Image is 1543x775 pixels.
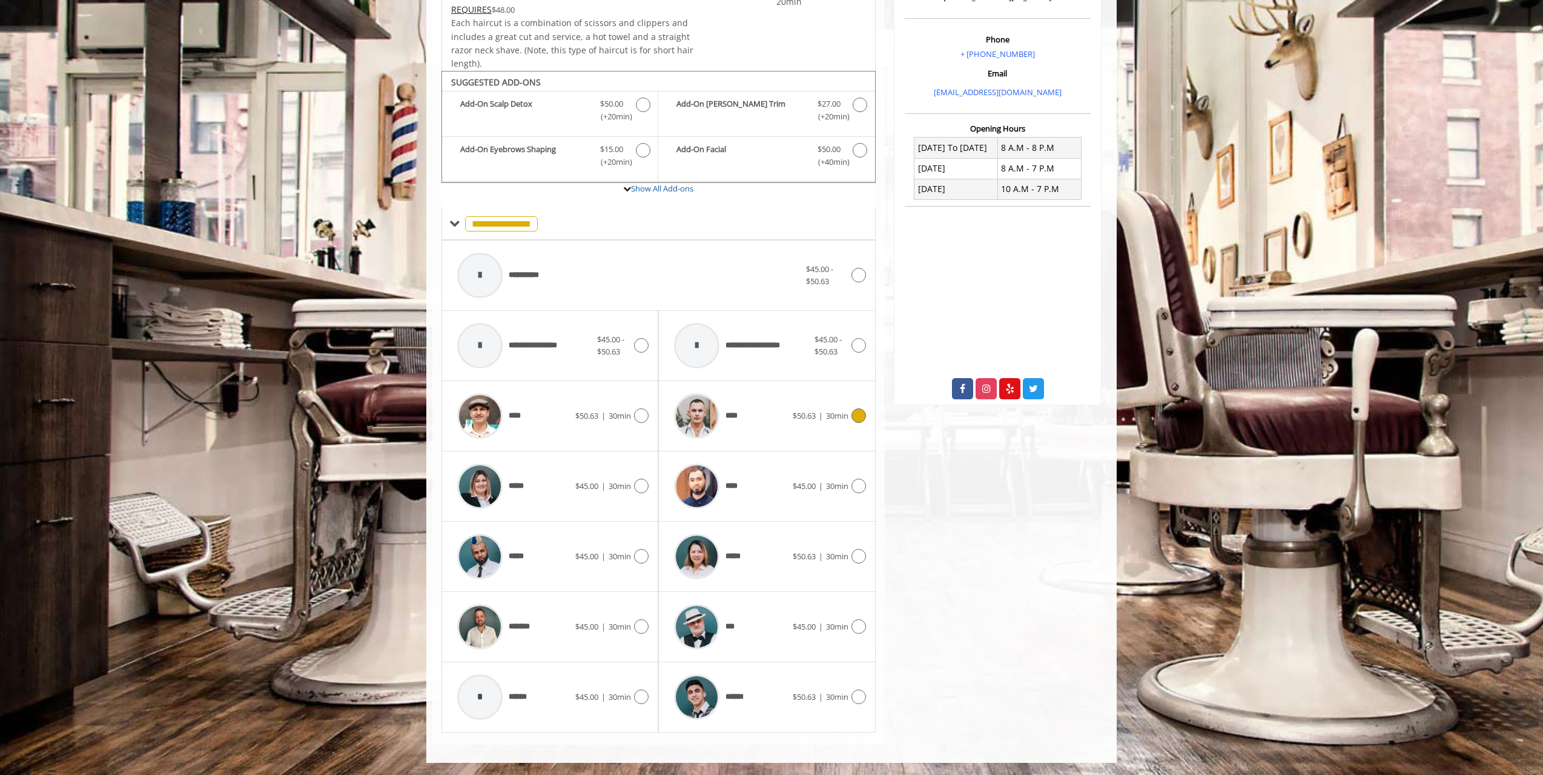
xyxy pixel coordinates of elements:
span: | [819,551,823,562]
span: $27.00 [818,98,841,110]
span: 30min [609,691,631,702]
label: Add-On Eyebrows Shaping [448,143,652,171]
h3: Phone [908,35,1088,44]
h3: Opening Hours [905,124,1091,133]
span: $45.00 [575,551,598,562]
span: $45.00 [793,621,816,632]
span: 30min [826,551,848,562]
td: 10 A.M - 7 P.M [997,179,1081,199]
span: (+20min ) [811,110,847,123]
a: [EMAIL_ADDRESS][DOMAIN_NAME] [934,87,1062,98]
b: Add-On Scalp Detox [460,98,588,123]
span: $50.00 [600,98,623,110]
span: 30min [826,691,848,702]
span: 30min [826,410,848,421]
span: | [601,481,606,491]
span: $50.63 [793,410,816,421]
span: $45.00 [575,621,598,632]
a: Show All Add-ons [631,183,693,194]
span: $45.00 - $50.63 [814,334,842,358]
span: $50.63 [575,410,598,421]
span: $45.00 [575,481,598,491]
b: Add-On [PERSON_NAME] Trim [676,98,805,123]
b: SUGGESTED ADD-ONS [451,76,541,88]
td: [DATE] [914,158,998,179]
td: 8 A.M - 7 P.M [997,158,1081,179]
a: + [PHONE_NUMBER] [960,48,1035,59]
div: The Made Man Haircut Add-onS [441,71,876,184]
td: [DATE] [914,179,998,199]
span: | [819,691,823,702]
td: 8 A.M - 8 P.M [997,138,1081,158]
span: 30min [609,481,631,491]
span: $50.63 [793,551,816,562]
span: | [819,481,823,491]
span: $15.00 [600,143,623,156]
span: 30min [609,621,631,632]
span: 30min [609,410,631,421]
label: Add-On Scalp Detox [448,98,652,126]
span: (+40min ) [811,156,847,168]
span: | [601,410,606,421]
h3: Email [908,69,1088,78]
span: Each haircut is a combination of scissors and clippers and includes a great cut and service, a ho... [451,17,693,69]
span: | [601,551,606,562]
label: Add-On Beard Trim [664,98,868,126]
span: | [601,691,606,702]
span: $45.00 - $50.63 [597,334,624,358]
span: (+20min ) [594,110,630,123]
span: 30min [609,551,631,562]
span: $50.63 [793,691,816,702]
span: This service needs some Advance to be paid before we block your appointment [451,4,492,15]
span: 30min [826,481,848,491]
span: $45.00 [575,691,598,702]
span: $45.00 - $50.63 [806,264,833,287]
b: Add-On Facial [676,143,805,168]
span: | [819,410,823,421]
span: $45.00 [793,481,816,491]
label: Add-On Facial [664,143,868,171]
span: (+20min ) [594,156,630,168]
td: [DATE] To [DATE] [914,138,998,158]
b: Add-On Eyebrows Shaping [460,143,588,168]
span: $50.00 [818,143,841,156]
span: | [601,621,606,632]
div: $48.00 [451,3,695,16]
span: 30min [826,621,848,632]
span: | [819,621,823,632]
